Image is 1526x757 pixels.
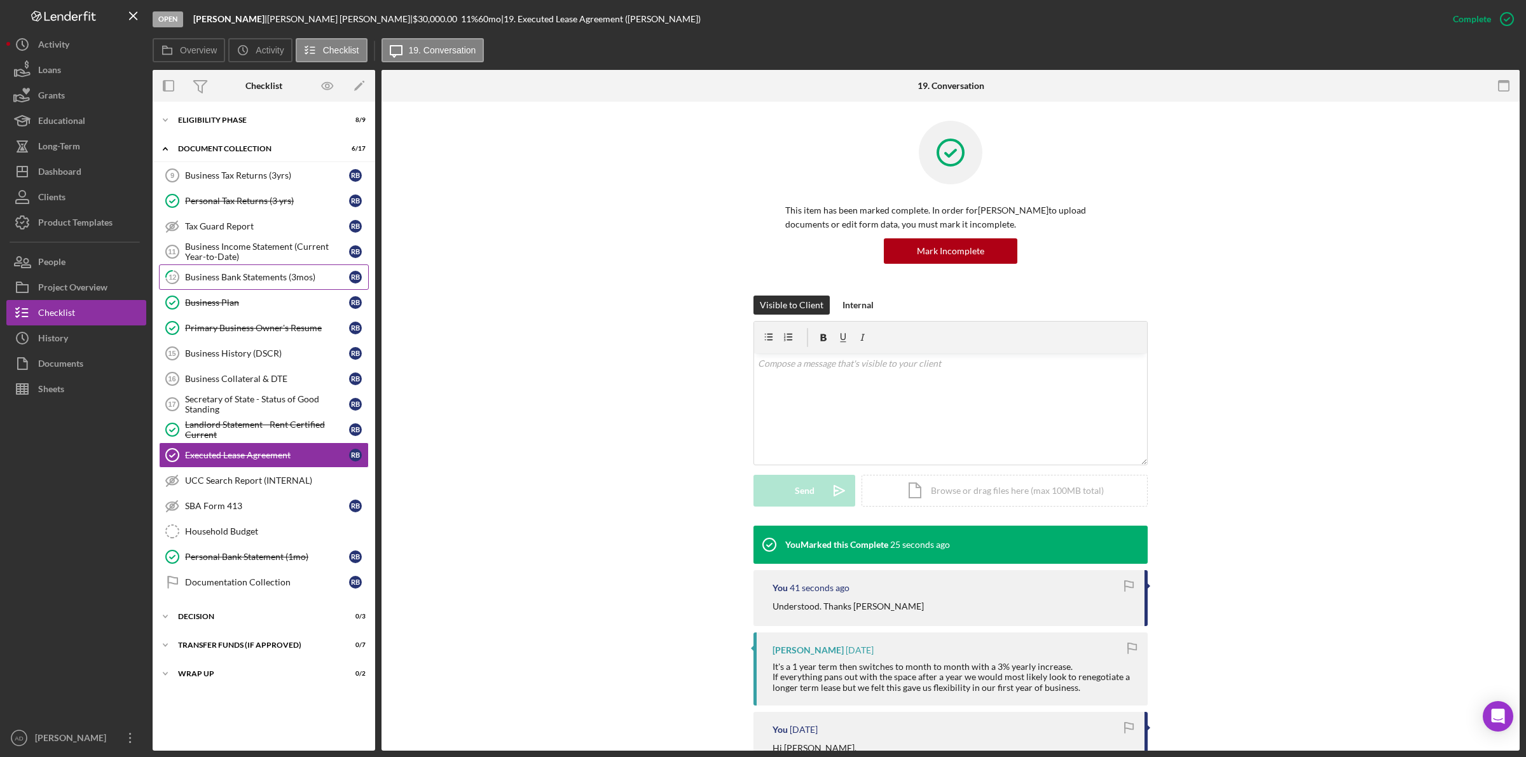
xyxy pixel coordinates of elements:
[38,57,61,86] div: Loans
[38,300,75,329] div: Checklist
[773,662,1135,692] div: It's a 1 year term then switches to month to month with a 3% yearly increase. If everything pans ...
[478,14,501,24] div: 60 mo
[381,38,485,62] button: 19. Conversation
[159,544,369,569] a: Personal Bank Statement (1mo)RB
[413,14,461,24] div: $30,000.00
[6,159,146,184] button: Dashboard
[846,645,874,655] time: 2025-08-22 16:50
[6,57,146,83] button: Loans
[185,394,349,414] div: Secretary of State - Status of Good Standing
[185,501,349,511] div: SBA Form 413
[178,145,334,153] div: Document Collection
[168,350,175,357] tspan: 15
[178,670,334,678] div: Wrap Up
[6,376,146,402] a: Sheets
[349,398,362,411] div: R B
[1440,6,1520,32] button: Complete
[6,300,146,325] button: Checklist
[185,552,349,562] div: Personal Bank Statement (1mo)
[6,133,146,159] button: Long-Term
[349,271,362,283] div: R B
[245,81,282,91] div: Checklist
[159,239,369,264] a: 11Business Income Statement (Current Year-to-Date)RB
[349,220,362,233] div: R B
[836,296,880,315] button: Internal
[1483,701,1513,732] div: Open Intercom Messenger
[38,376,64,405] div: Sheets
[153,11,183,27] div: Open
[38,210,113,238] div: Product Templates
[343,670,366,678] div: 0 / 2
[343,613,366,620] div: 0 / 3
[159,188,369,214] a: Personal Tax Returns (3 yrs)RB
[349,169,362,182] div: R B
[38,159,81,188] div: Dashboard
[185,297,349,308] div: Business Plan
[349,423,362,436] div: R B
[795,475,815,507] div: Send
[185,419,349,440] div: Landlord Statement - Rent Certified Current
[349,296,362,309] div: R B
[773,599,924,613] p: Understood. Thanks [PERSON_NAME]
[38,275,107,303] div: Project Overview
[38,108,85,137] div: Educational
[6,351,146,376] button: Documents
[180,45,217,55] label: Overview
[185,475,368,486] div: UCC Search Report (INTERNAL)
[6,275,146,300] button: Project Overview
[159,417,369,442] a: Landlord Statement - Rent Certified CurrentRB
[890,540,950,550] time: 2025-08-25 16:40
[185,577,349,587] div: Documentation Collection
[38,249,65,278] div: People
[159,442,369,468] a: Executed Lease AgreementRB
[193,13,265,24] b: [PERSON_NAME]
[185,526,368,536] div: Household Budget
[168,375,175,383] tspan: 16
[228,38,292,62] button: Activity
[185,242,349,262] div: Business Income Statement (Current Year-to-Date)
[38,325,68,354] div: History
[296,38,368,62] button: Checklist
[6,32,146,57] button: Activity
[6,83,146,108] button: Grants
[159,392,369,417] a: 17Secretary of State - Status of Good StandingRB
[38,133,80,162] div: Long-Term
[185,348,349,358] div: Business History (DSCR)
[185,170,349,181] div: Business Tax Returns (3yrs)
[6,249,146,275] a: People
[159,315,369,341] a: Primary Business Owner's ResumeRB
[159,214,369,239] a: Tax Guard ReportRB
[6,325,146,351] a: History
[185,323,349,333] div: Primary Business Owner's Resume
[918,81,984,91] div: 19. Conversation
[773,741,1091,755] p: Hi [PERSON_NAME],
[773,725,788,735] div: You
[6,210,146,235] a: Product Templates
[773,645,844,655] div: [PERSON_NAME]
[159,366,369,392] a: 16Business Collateral & DTERB
[185,450,349,460] div: Executed Lease Agreement
[168,248,175,256] tspan: 11
[753,296,830,315] button: Visible to Client
[159,493,369,519] a: SBA Form 413RB
[159,290,369,315] a: Business PlanRB
[790,725,818,735] time: 2025-08-22 16:37
[6,725,146,751] button: AD[PERSON_NAME]
[349,500,362,512] div: R B
[349,550,362,563] div: R B
[159,519,369,544] a: Household Budget
[38,83,65,111] div: Grants
[185,221,349,231] div: Tax Guard Report
[6,184,146,210] button: Clients
[884,238,1017,264] button: Mark Incomplete
[1453,6,1491,32] div: Complete
[6,108,146,133] button: Educational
